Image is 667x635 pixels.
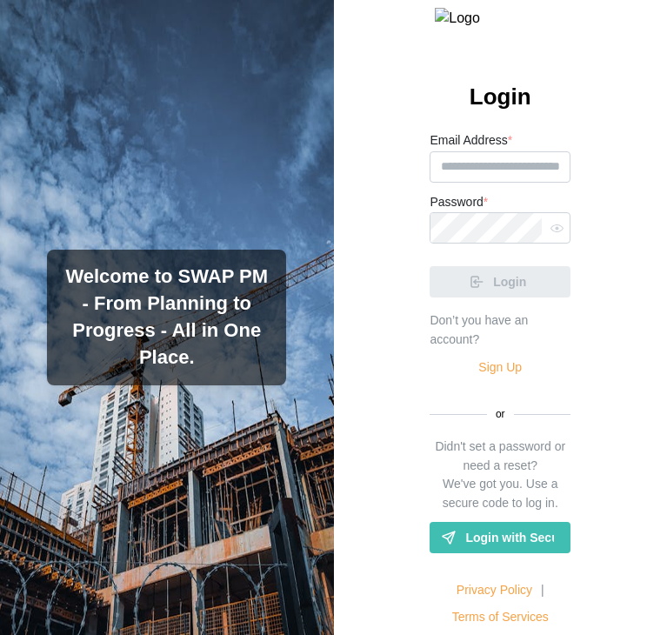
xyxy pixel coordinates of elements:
[430,193,488,212] label: Password
[430,311,570,349] div: Don’t you have an account?
[478,358,522,378] a: Sign Up
[435,8,565,30] img: Logo
[430,131,512,150] label: Email Address
[452,608,549,627] a: Terms of Services
[465,523,554,552] span: Login with Secure Code
[430,438,570,513] div: Didn't set a password or need a reset? We've got you. Use a secure code to log in.
[430,406,570,423] div: or
[470,82,531,112] h2: Login
[430,522,570,553] a: Login with Secure Code
[541,581,544,600] div: |
[61,264,272,371] h3: Welcome to SWAP PM - From Planning to Progress - All in One Place.
[457,581,532,600] a: Privacy Policy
